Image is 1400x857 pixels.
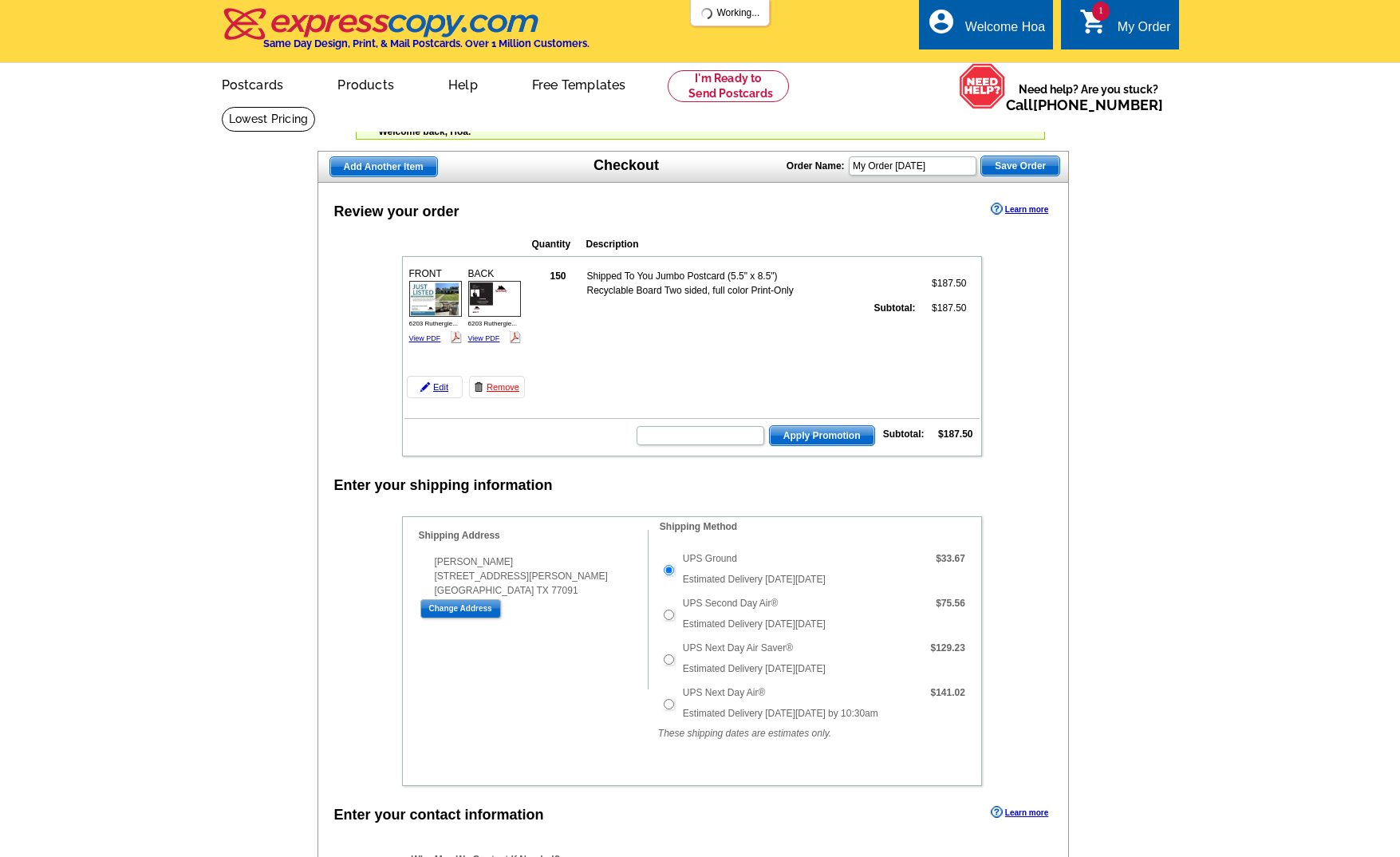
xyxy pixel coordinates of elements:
[1006,97,1163,113] span: Call
[263,38,590,49] h4: Same Day Design, Print, & Mail Postcards. Over 1 Million Customers.
[918,268,968,298] td: $187.50
[938,428,972,440] strong: $187.50
[312,65,420,102] a: Products
[466,264,523,348] div: BACK
[1006,81,1171,113] span: Need help? Are you stuck?
[509,331,521,343] img: pdf_logo.png
[683,551,737,566] label: UPS Ground
[469,376,525,398] a: Remove
[770,426,874,445] span: Apply Promotion
[409,320,458,327] span: 6203 Ruthergle...
[407,376,463,398] a: Edit
[927,7,956,36] i: account_circle
[409,334,441,342] a: View PDF
[550,271,566,282] strong: 150
[658,519,739,534] legend: Shipping Method
[683,708,878,719] span: Estimated Delivery [DATE][DATE] by 10:30am
[683,596,779,610] label: UPS Second Day Air®
[787,160,845,172] strong: Order Name:
[683,663,826,674] span: Estimated Delivery [DATE][DATE]
[683,618,826,630] span: Estimated Delivery [DATE][DATE]
[407,264,464,348] div: FRONT
[1118,20,1171,42] div: My Order
[991,203,1048,215] a: Learn more
[683,641,793,655] label: UPS Next Day Air Saver®
[334,804,544,826] div: Enter your contact information
[507,65,652,102] a: Free Templates
[329,156,438,177] a: Add Another Item
[959,63,1006,109] img: help
[918,300,968,316] td: $187.50
[1079,7,1108,36] i: shopping_cart
[965,20,1045,42] div: Welcome Hoa
[700,7,713,20] img: loading...
[222,19,590,49] a: Same Day Design, Print, & Mail Postcards. Over 1 Million Customers.
[658,728,831,739] em: These shipping dates are estimates only.
[683,574,826,585] span: Estimated Delivery [DATE][DATE]
[379,126,471,137] span: Welcome back, Hoa.
[586,236,877,252] th: Description
[883,428,925,440] strong: Subtotal:
[930,687,964,698] strong: $141.02
[419,555,648,598] div: [PERSON_NAME] [STREET_ADDRESS][PERSON_NAME] [GEOGRAPHIC_DATA] TX 77091
[334,475,553,496] div: Enter your shipping information
[1079,18,1171,38] a: 1 shopping_cart My Order
[334,201,459,223] div: Review your order
[468,320,517,327] span: 6203 Ruthergle...
[586,268,818,298] td: Shipped To You Jumbo Postcard (5.5" x 8.5") Recyclable Board Two sided, full color Print-Only
[420,599,501,618] input: Change Address
[450,331,462,343] img: pdf_logo.png
[769,425,875,446] button: Apply Promotion
[930,642,964,654] strong: $129.23
[980,156,1060,176] button: Save Order
[468,281,521,317] img: small-thumb.jpg
[936,598,965,609] strong: $75.56
[981,156,1059,176] span: Save Order
[468,334,500,342] a: View PDF
[474,382,483,392] img: trashcan-icon.gif
[409,281,462,317] img: small-thumb.jpg
[936,553,965,564] strong: $33.67
[991,806,1048,819] a: Learn more
[423,65,503,102] a: Help
[874,302,916,314] strong: Subtotal:
[1092,2,1110,21] span: 1
[330,157,437,176] span: Add Another Item
[594,157,659,174] h1: Checkout
[420,382,430,392] img: pencil-icon.gif
[196,65,310,102] a: Postcards
[531,236,584,252] th: Quantity
[683,685,766,700] label: UPS Next Day Air®
[419,530,648,541] h4: Shipping Address
[1033,97,1163,113] a: [PHONE_NUMBER]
